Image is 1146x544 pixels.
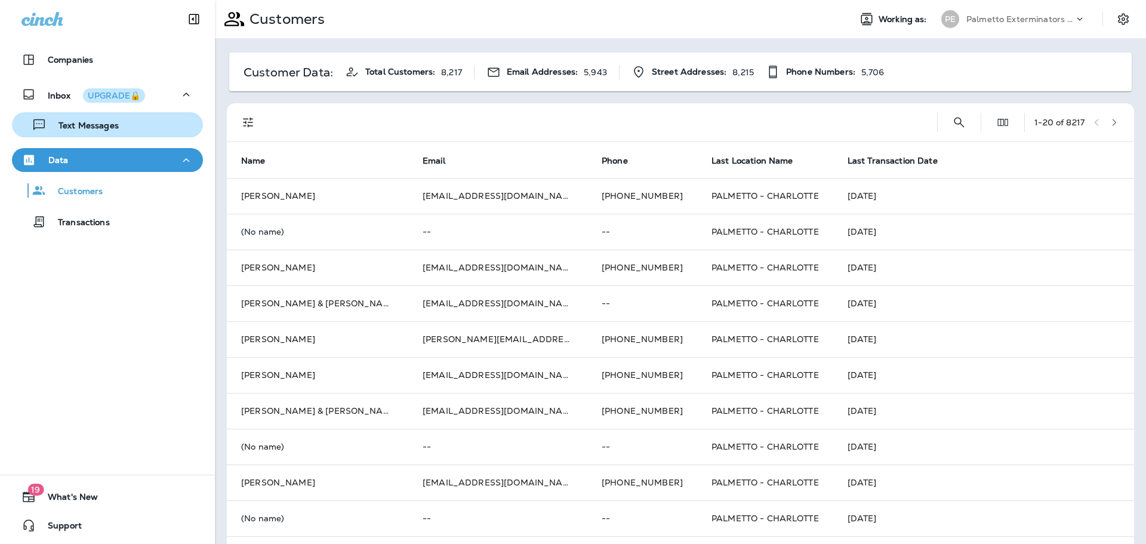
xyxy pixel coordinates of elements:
[711,334,819,345] span: PALMETTO - CHARLOTTE
[1034,118,1085,127] div: 1 - 20 of 8217
[602,442,683,451] p: --
[966,14,1074,24] p: Palmetto Exterminators LLC
[244,67,333,77] p: Customer Data:
[47,121,119,132] p: Text Messages
[833,465,1134,500] td: [DATE]
[711,513,819,524] span: PALMETTO - CHARLOTTE
[833,321,1134,357] td: [DATE]
[227,321,408,357] td: [PERSON_NAME]
[587,250,697,285] td: [PHONE_NUMBER]
[245,10,325,28] p: Customers
[88,91,140,100] div: UPGRADE🔒
[241,227,394,236] p: (No name)
[587,465,697,500] td: [PHONE_NUMBER]
[848,155,953,166] span: Last Transaction Date
[83,88,145,103] button: UPGRADE🔒
[602,155,643,166] span: Phone
[227,393,408,429] td: [PERSON_NAME] & [PERSON_NAME]
[423,514,573,523] p: --
[423,155,461,166] span: Email
[227,465,408,500] td: [PERSON_NAME]
[941,10,959,28] div: PE
[652,67,726,77] span: Street Addresses:
[833,357,1134,393] td: [DATE]
[584,67,607,77] p: 5,943
[12,48,203,72] button: Companies
[36,521,82,535] span: Support
[48,155,69,165] p: Data
[947,110,971,134] button: Search Customers
[711,370,819,380] span: PALMETTO - CHARLOTTE
[408,250,587,285] td: [EMAIL_ADDRESS][DOMAIN_NAME]
[423,442,573,451] p: --
[12,178,203,203] button: Customers
[227,178,408,214] td: [PERSON_NAME]
[408,285,587,321] td: [EMAIL_ADDRESS][DOMAIN_NAME]
[423,227,573,236] p: --
[227,285,408,321] td: [PERSON_NAME] & [PERSON_NAME] [PERSON_NAME]
[12,148,203,172] button: Data
[507,67,578,77] span: Email Addresses:
[227,357,408,393] td: [PERSON_NAME]
[408,393,587,429] td: [EMAIL_ADDRESS][DOMAIN_NAME]
[711,190,819,201] span: PALMETTO - CHARLOTTE
[12,485,203,509] button: 19What's New
[711,262,819,273] span: PALMETTO - CHARLOTTE
[27,484,44,496] span: 19
[408,357,587,393] td: [EMAIL_ADDRESS][DOMAIN_NAME]
[12,209,203,234] button: Transactions
[879,14,929,24] span: Working as:
[833,214,1134,250] td: [DATE]
[732,67,754,77] p: 8,215
[833,178,1134,214] td: [DATE]
[587,321,697,357] td: [PHONE_NUMBER]
[711,477,819,488] span: PALMETTO - CHARLOTTE
[12,112,203,137] button: Text Messages
[46,186,103,198] p: Customers
[408,178,587,214] td: [EMAIL_ADDRESS][DOMAIN_NAME]
[833,500,1134,536] td: [DATE]
[711,405,819,416] span: PALMETTO - CHARLOTTE
[602,514,683,523] p: --
[587,178,697,214] td: [PHONE_NUMBER]
[241,156,266,166] span: Name
[1113,8,1134,30] button: Settings
[711,226,819,237] span: PALMETTO - CHARLOTTE
[236,110,260,134] button: Filters
[48,88,145,101] p: Inbox
[587,357,697,393] td: [PHONE_NUMBER]
[12,82,203,106] button: InboxUPGRADE🔒
[441,67,462,77] p: 8,217
[423,156,445,166] span: Email
[46,217,110,229] p: Transactions
[861,67,885,77] p: 5,706
[241,442,394,451] p: (No name)
[408,465,587,500] td: [EMAIL_ADDRESS][DOMAIN_NAME]
[848,156,938,166] span: Last Transaction Date
[991,110,1015,134] button: Edit Fields
[227,250,408,285] td: [PERSON_NAME]
[711,298,819,309] span: PALMETTO - CHARLOTTE
[408,321,587,357] td: [PERSON_NAME][EMAIL_ADDRESS][DOMAIN_NAME]
[833,429,1134,465] td: [DATE]
[587,393,697,429] td: [PHONE_NUMBER]
[12,514,203,537] button: Support
[833,393,1134,429] td: [DATE]
[602,299,683,308] p: --
[48,55,93,64] p: Companies
[177,7,211,31] button: Collapse Sidebar
[602,156,628,166] span: Phone
[833,285,1134,321] td: [DATE]
[241,155,281,166] span: Name
[602,227,683,236] p: --
[711,155,809,166] span: Last Location Name
[786,67,855,77] span: Phone Numbers:
[711,441,819,452] span: PALMETTO - CHARLOTTE
[241,514,394,523] p: (No name)
[833,250,1134,285] td: [DATE]
[365,67,435,77] span: Total Customers:
[36,492,98,506] span: What's New
[711,156,793,166] span: Last Location Name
